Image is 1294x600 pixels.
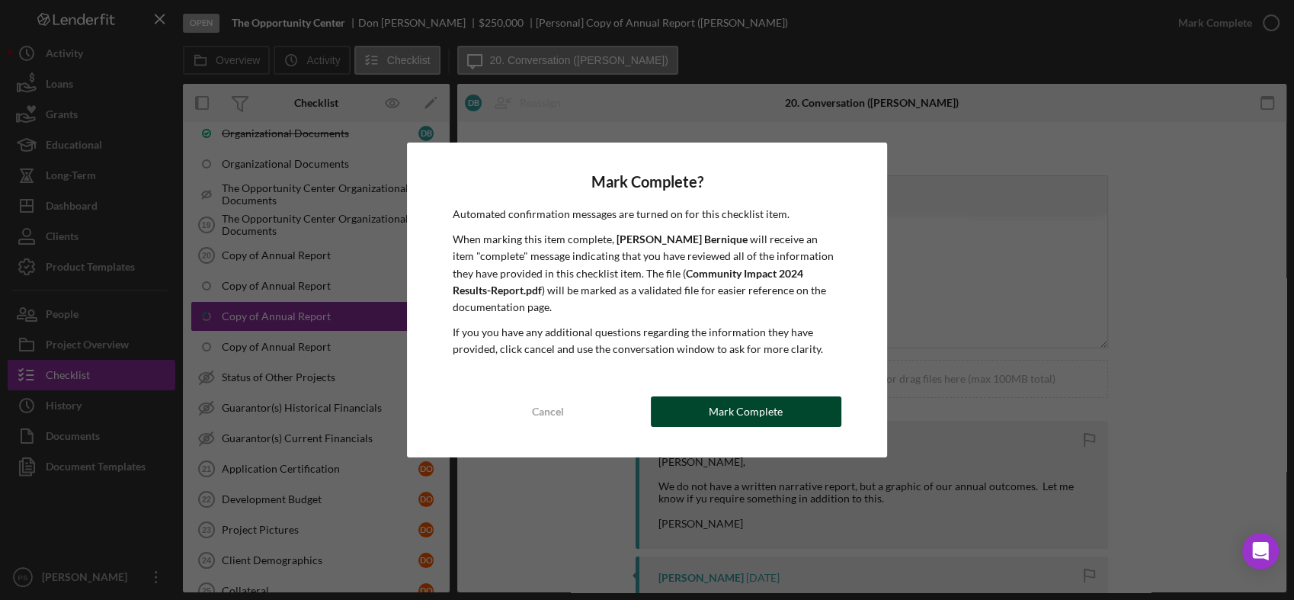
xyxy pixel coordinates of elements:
b: [PERSON_NAME] Bernique [617,233,748,245]
p: If you you have any additional questions regarding the information they have provided, click canc... [453,324,841,358]
p: When marking this item complete, will receive an item "complete" message indicating that you have... [453,231,841,316]
div: Cancel [532,396,564,427]
div: Open Intercom Messenger [1242,533,1279,570]
h4: Mark Complete? [453,173,841,191]
div: Mark Complete [709,396,783,427]
button: Cancel [453,396,643,427]
button: Mark Complete [651,396,841,427]
p: Automated confirmation messages are turned on for this checklist item. [453,206,841,223]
